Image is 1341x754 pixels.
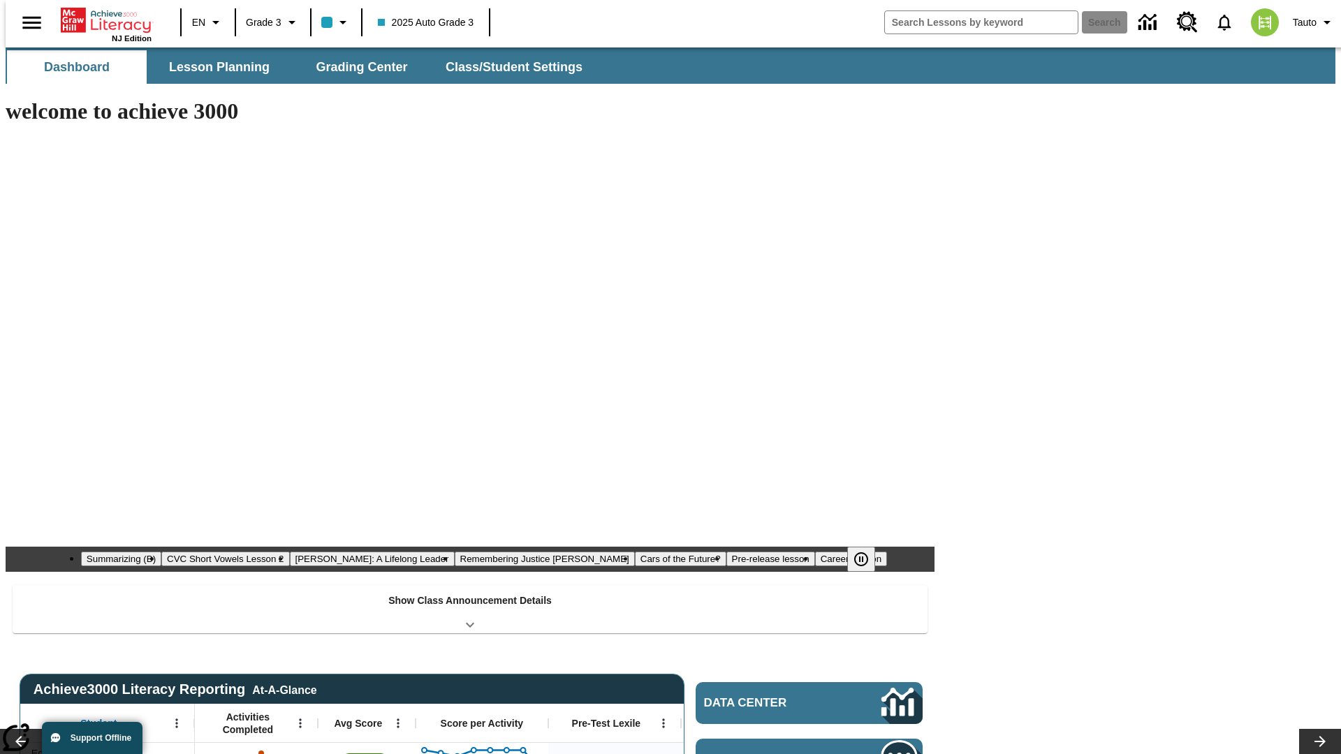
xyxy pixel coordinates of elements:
a: Home [61,6,152,34]
body: Maximum 600 characters Press Escape to exit toolbar Press Alt + F10 to reach toolbar [6,11,204,36]
button: Slide 2 CVC Short Vowels Lesson 2 [161,552,289,566]
span: Achieve3000 Literacy Reporting [34,681,317,697]
button: Pause [847,547,875,572]
button: Class color is light blue. Change class color [316,10,357,35]
div: SubNavbar [6,50,595,84]
button: Slide 3 Dianne Feinstein: A Lifelong Leader [290,552,455,566]
button: Open Menu [653,713,674,734]
span: EN [192,15,205,30]
p: Show Class Announcement Details [388,593,552,608]
button: Open side menu [11,2,52,43]
span: Support Offline [71,733,131,743]
button: Select a new avatar [1243,4,1287,40]
a: Data Center [696,682,923,724]
button: Slide 4 Remembering Justice O'Connor [455,552,635,566]
span: Dashboard [44,59,110,75]
button: Language: EN, Select a language [186,10,230,35]
button: Slide 5 Cars of the Future? [635,552,726,566]
a: Resource Center, Will open in new tab [1168,3,1206,41]
input: search field [885,11,1078,34]
div: SubNavbar [6,47,1335,84]
p: Announcements @#$%) at [DATE] 2:07:41 PM [6,11,204,36]
span: Grading Center [316,59,407,75]
span: 2025 Auto Grade 3 [378,15,474,30]
button: Slide 6 Pre-release lesson [726,552,815,566]
button: Open Menu [290,713,311,734]
span: Tauto [1293,15,1317,30]
img: avatar image [1251,8,1279,36]
div: Pause [847,547,889,572]
h1: welcome to achieve 3000 [6,98,935,124]
button: Open Menu [388,713,409,734]
button: Grading Center [292,50,432,84]
div: Show Class Announcement Details [13,585,928,633]
span: Activities Completed [202,711,294,736]
button: Slide 1 Summarizing (B) [81,552,161,566]
button: Profile/Settings [1287,10,1341,35]
span: Score per Activity [441,717,524,730]
a: Notifications [1206,4,1243,40]
span: Student [80,717,117,730]
span: Lesson Planning [169,59,270,75]
button: Support Offline [42,722,142,754]
button: Dashboard [7,50,147,84]
span: Data Center [704,696,835,710]
span: NJ Edition [112,34,152,43]
button: Slide 7 Career Lesson [815,552,887,566]
span: Pre-Test Lexile [572,717,641,730]
button: Grade: Grade 3, Select a grade [240,10,306,35]
button: Lesson Planning [149,50,289,84]
span: Avg Score [334,717,382,730]
div: Home [61,5,152,43]
span: Grade 3 [246,15,281,30]
button: Open Menu [166,713,187,734]
a: Data Center [1130,3,1168,42]
div: At-A-Glance [252,681,316,697]
button: Class/Student Settings [434,50,594,84]
span: Class/Student Settings [446,59,582,75]
button: Lesson carousel, Next [1299,729,1341,754]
